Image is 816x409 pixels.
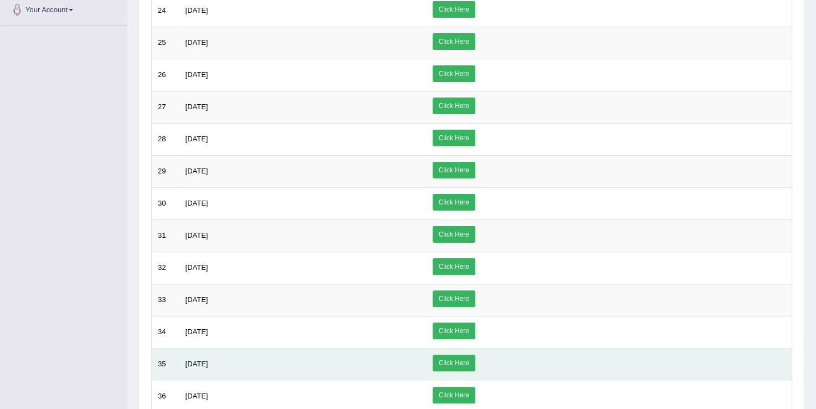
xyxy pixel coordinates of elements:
a: Click Here [433,65,475,82]
td: 27 [152,91,179,123]
td: 33 [152,284,179,316]
td: 26 [152,59,179,91]
span: [DATE] [186,38,208,47]
a: Click Here [433,130,475,146]
span: [DATE] [186,6,208,14]
a: Click Here [433,258,475,275]
span: [DATE] [186,167,208,175]
span: [DATE] [186,231,208,239]
td: 30 [152,187,179,219]
td: 34 [152,316,179,348]
td: 32 [152,252,179,284]
span: [DATE] [186,328,208,336]
span: [DATE] [186,135,208,143]
a: Click Here [433,162,475,178]
span: [DATE] [186,295,208,304]
span: [DATE] [186,70,208,79]
td: 28 [152,123,179,155]
td: 29 [152,155,179,187]
a: Click Here [433,33,475,50]
span: [DATE] [186,199,208,207]
a: Click Here [433,387,475,403]
a: Click Here [433,323,475,339]
span: [DATE] [186,263,208,272]
a: Click Here [433,98,475,114]
span: [DATE] [186,103,208,111]
a: Click Here [433,194,475,211]
td: 35 [152,348,179,380]
td: 31 [152,219,179,252]
a: Click Here [433,290,475,307]
td: 25 [152,27,179,59]
a: Click Here [433,1,475,18]
a: Click Here [433,226,475,243]
span: [DATE] [186,392,208,400]
a: Click Here [433,355,475,371]
span: [DATE] [186,360,208,368]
